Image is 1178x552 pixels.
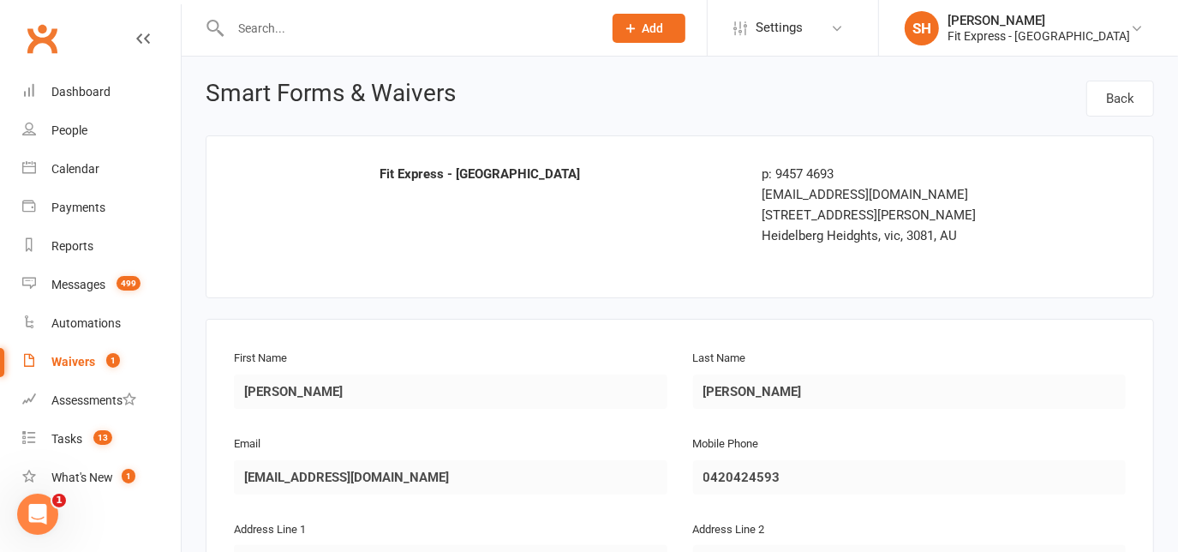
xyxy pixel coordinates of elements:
[122,469,135,483] span: 1
[22,111,181,150] a: People
[380,166,580,182] strong: Fit Express - [GEOGRAPHIC_DATA]
[106,353,120,368] span: 1
[948,13,1130,28] div: [PERSON_NAME]
[52,494,66,507] span: 1
[234,350,287,368] label: First Name
[22,150,181,189] a: Calendar
[51,278,105,291] div: Messages
[613,14,685,43] button: Add
[756,9,803,47] span: Settings
[22,381,181,420] a: Assessments
[22,459,181,497] a: What's New1
[762,164,1042,184] div: p: 9457 4693
[51,355,95,369] div: Waivers
[693,521,765,539] label: Address Line 2
[17,494,58,535] iframe: Intercom live chat
[206,81,456,111] h1: Smart Forms & Waivers
[22,304,181,343] a: Automations
[948,28,1130,44] div: Fit Express - [GEOGRAPHIC_DATA]
[51,432,82,446] div: Tasks
[51,201,105,214] div: Payments
[51,471,113,484] div: What's New
[51,162,99,176] div: Calendar
[51,85,111,99] div: Dashboard
[905,11,939,45] div: SH
[643,21,664,35] span: Add
[693,350,746,368] label: Last Name
[1086,81,1154,117] a: Back
[22,189,181,227] a: Payments
[51,123,87,137] div: People
[51,239,93,253] div: Reports
[225,16,590,40] input: Search...
[762,184,1042,205] div: [EMAIL_ADDRESS][DOMAIN_NAME]
[22,73,181,111] a: Dashboard
[22,343,181,381] a: Waivers 1
[762,205,1042,225] div: [STREET_ADDRESS][PERSON_NAME]
[22,266,181,304] a: Messages 499
[51,393,136,407] div: Assessments
[51,316,121,330] div: Automations
[93,430,112,445] span: 13
[234,435,260,453] label: Email
[21,17,63,60] a: Clubworx
[22,420,181,459] a: Tasks 13
[762,225,1042,246] div: Heidelberg Heidghts, vic, 3081, AU
[117,276,141,291] span: 499
[22,227,181,266] a: Reports
[234,521,306,539] label: Address Line 1
[693,435,759,453] label: Mobile Phone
